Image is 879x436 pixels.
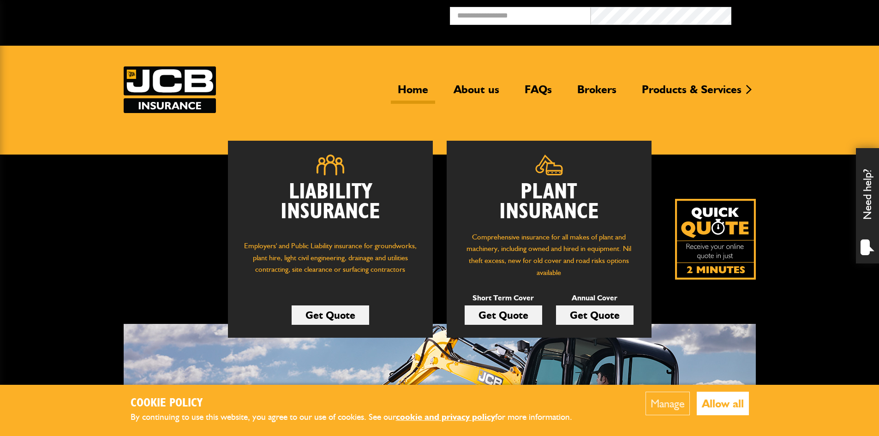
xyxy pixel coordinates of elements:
a: Get your insurance quote isn just 2-minutes [675,199,756,280]
h2: Plant Insurance [460,182,638,222]
p: Annual Cover [556,292,634,304]
a: JCB Insurance Services [124,66,216,113]
p: Short Term Cover [465,292,542,304]
button: Manage [646,392,690,415]
p: Employers' and Public Liability insurance for groundworks, plant hire, light civil engineering, d... [242,240,419,284]
img: Quick Quote [675,199,756,280]
a: cookie and privacy policy [396,412,495,422]
a: Home [391,83,435,104]
a: About us [447,83,506,104]
a: FAQs [518,83,559,104]
div: Need help? [856,148,879,263]
a: Brokers [570,83,623,104]
a: Get Quote [465,305,542,325]
button: Broker Login [731,7,872,21]
img: JCB Insurance Services logo [124,66,216,113]
h2: Cookie Policy [131,396,587,411]
button: Allow all [697,392,749,415]
h2: Liability Insurance [242,182,419,231]
p: By continuing to use this website, you agree to our use of cookies. See our for more information. [131,410,587,424]
a: Get Quote [292,305,369,325]
p: Comprehensive insurance for all makes of plant and machinery, including owned and hired in equipm... [460,231,638,278]
a: Get Quote [556,305,634,325]
a: Products & Services [635,83,748,104]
